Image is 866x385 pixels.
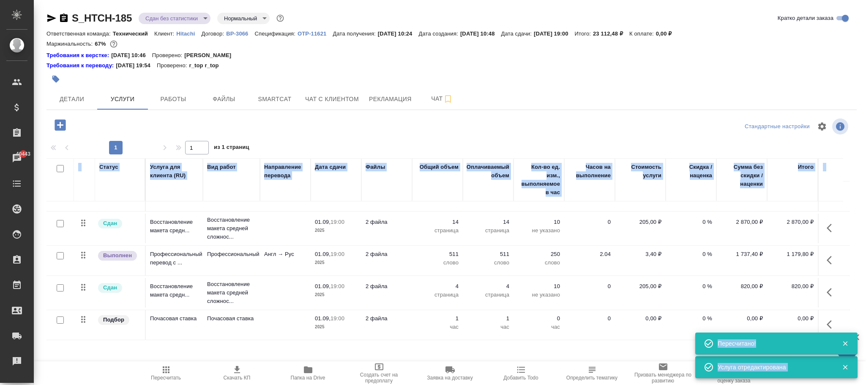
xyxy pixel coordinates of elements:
button: Нормальный [221,15,260,22]
p: 14 [416,218,459,226]
p: 0 % [670,218,712,226]
p: слово [416,258,459,267]
td: 0 [564,310,615,340]
td: 0 [564,214,615,243]
p: Дата сдачи: [501,30,534,37]
p: не указано [518,291,560,299]
p: 1 [416,314,459,323]
p: 0 % [670,250,712,258]
p: Технический [113,30,154,37]
p: Англ → Рус [264,250,306,258]
button: Показать кнопки [822,314,842,335]
p: Проверено: [152,51,185,60]
span: Детали [52,94,92,104]
div: split button [743,120,812,133]
button: 7573.50 RUB; [108,38,119,49]
p: слово [467,258,509,267]
a: OTP-11621 [298,30,333,37]
p: 19:00 [331,283,344,289]
div: Пересчитано! [718,339,829,348]
p: 205,00 ₽ [619,282,661,291]
button: Скопировать ссылку для ЯМессенджера [46,13,57,23]
p: 2025 [315,291,357,299]
span: Файлы [204,94,244,104]
p: 2 файла [366,218,408,226]
p: [DATE] 10:24 [378,30,419,37]
p: 23 112,48 ₽ [593,30,629,37]
div: Часов на выполнение [568,163,611,180]
p: Дата создания: [418,30,460,37]
p: 14 [467,218,509,226]
p: Восстановление макета средней сложнос... [207,216,256,241]
p: 0,00 ₽ [771,314,814,323]
p: 205,00 ₽ [619,218,661,226]
div: Сдан без статистики [217,13,270,24]
p: Договор: [202,30,227,37]
p: страница [416,291,459,299]
p: [PERSON_NAME] [184,51,238,60]
p: 2025 [315,258,357,267]
span: Работы [153,94,194,104]
p: Сдан [103,283,117,292]
div: Кол-во ед. изм., выполняемое в час [518,163,560,197]
div: Нажми, чтобы открыть папку с инструкцией [46,61,116,70]
div: Оплачиваемый объем [467,163,509,180]
p: 2 файла [366,314,408,323]
p: Сдан [103,219,117,228]
td: 2.04 [564,246,615,275]
p: Дата получения: [333,30,377,37]
p: 2 870,00 ₽ [721,218,763,226]
p: 01.09, [315,251,331,257]
p: Профессиональный перевод с ... [150,250,199,267]
p: Восстановление макета средн... [150,282,199,299]
span: из 1 страниц [214,142,249,154]
p: 2025 [315,226,357,235]
p: [DATE] 10:46 [111,51,152,60]
p: Проверено: [157,61,189,70]
p: Подбор [103,316,124,324]
button: Показать кнопки [822,250,842,270]
button: Сдан без статистики [143,15,200,22]
p: 10 [518,282,560,291]
p: 0,00 ₽ [656,30,678,37]
p: Восстановление макета средней сложнос... [207,280,256,305]
p: 19:00 [331,315,344,322]
span: Smartcat [254,94,295,104]
p: 0 [518,314,560,323]
p: r_top r_top [189,61,225,70]
p: слово [518,258,560,267]
a: Требования к верстке: [46,51,111,60]
p: 3,40 ₽ [619,250,661,258]
a: ВР-3066 [226,30,254,37]
p: 820,00 ₽ [771,282,814,291]
p: Почасовая ставка [150,314,199,323]
a: Hitachi [176,30,201,37]
p: 0,00 ₽ [619,314,661,323]
p: 2 870,00 ₽ [771,218,814,226]
p: Профессиональный [207,250,256,258]
p: 820,00 ₽ [721,282,763,291]
p: 1 737,40 ₽ [721,250,763,258]
div: Услуга отредактирована [718,363,829,371]
p: Восстановление макета средн... [150,218,199,235]
p: К оплате: [629,30,656,37]
div: Скидка / наценка [670,163,712,180]
p: страница [467,226,509,235]
span: Чат с клиентом [305,94,359,104]
p: 01.09, [315,283,331,289]
div: Статус [99,163,118,171]
div: Услуга для клиента (RU) [150,163,199,180]
button: Показать кнопки [822,218,842,238]
p: Клиент: [154,30,176,37]
div: Сумма без скидки / наценки [721,163,763,188]
p: 19:00 [331,251,344,257]
div: Итого [798,163,814,171]
p: Ответственная команда: [46,30,113,37]
p: час [518,323,560,331]
div: Общий объем [420,163,459,171]
p: 1 [467,314,509,323]
p: Спецификация: [255,30,298,37]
